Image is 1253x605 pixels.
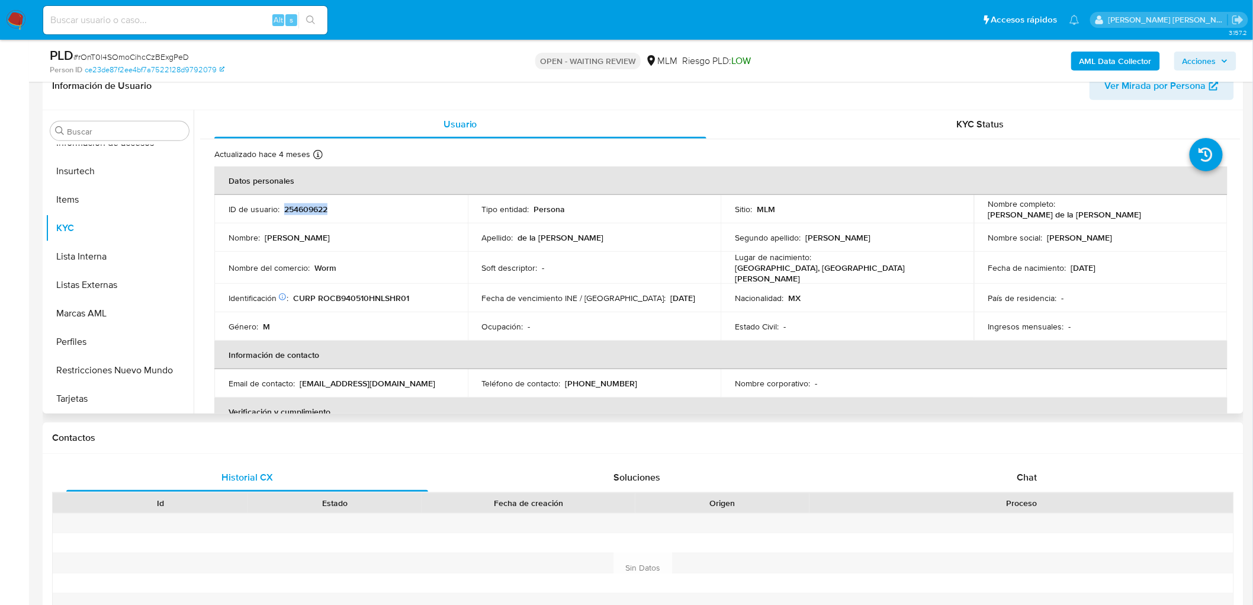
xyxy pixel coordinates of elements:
span: Alt [274,14,283,25]
button: Items [46,185,194,214]
div: Id [82,497,239,509]
div: Origen [644,497,801,509]
b: Person ID [50,65,82,75]
span: LOW [731,54,751,68]
p: Worm [314,263,336,273]
p: MLM [757,204,775,215]
span: Historial CX [221,470,273,484]
p: elena.palomino@mercadolibre.com.mx [1109,14,1228,25]
p: [PHONE_NUMBER] [566,378,638,389]
p: - [542,263,545,273]
button: Marcas AML [46,299,194,328]
p: Estado Civil : [735,321,779,332]
a: Notificaciones [1069,15,1079,25]
p: Teléfono de contacto : [482,378,561,389]
p: 254609622 [284,204,327,215]
div: Estado [256,497,413,509]
b: AML Data Collector [1079,52,1152,71]
p: Apellido : [482,232,513,243]
p: [GEOGRAPHIC_DATA], [GEOGRAPHIC_DATA][PERSON_NAME] [735,263,955,284]
p: ID de usuario : [229,204,279,215]
button: Tarjetas [46,385,194,413]
span: Chat [1017,470,1037,484]
p: Tipo entidad : [482,204,529,215]
button: KYC [46,214,194,242]
th: Verificación y cumplimiento [214,398,1228,426]
p: Nombre social : [988,232,1043,243]
span: Acciones [1183,52,1216,71]
button: Ver Mirada por Persona [1090,72,1234,100]
p: - [783,321,786,332]
p: Lugar de nacimiento : [735,252,811,263]
button: Lista Interna [46,242,194,271]
input: Buscar usuario o caso... [43,12,327,28]
div: MLM [645,55,677,68]
p: [DATE] [671,293,696,303]
p: - [815,378,817,389]
span: Usuario [444,117,477,131]
div: Proceso [818,497,1225,509]
p: Nombre del comercio : [229,263,310,273]
p: OPEN - WAITING REVIEW [535,53,641,69]
th: Información de contacto [214,341,1228,369]
p: Nombre completo : [988,199,1056,209]
span: s [290,14,293,25]
span: KYC Status [957,117,1004,131]
p: [PERSON_NAME] [1048,232,1113,243]
span: # rOnT0l4SOmoCihcCzBExgPeD [73,51,189,63]
a: ce23de87f2ee4bf7a7522128d9792079 [85,65,224,75]
b: PLD [50,46,73,65]
button: Perfiles [46,328,194,356]
p: Actualizado hace 4 meses [214,149,310,160]
p: Persona [534,204,566,215]
p: Segundo apellido : [735,232,801,243]
p: Fecha de nacimiento : [988,263,1066,273]
button: Buscar [55,126,65,136]
p: [PERSON_NAME] de la [PERSON_NAME] [988,209,1142,220]
p: Fecha de vencimiento INE / [GEOGRAPHIC_DATA] : [482,293,666,303]
a: Salir [1232,14,1244,26]
span: 3.157.2 [1229,28,1247,37]
button: AML Data Collector [1071,52,1160,71]
p: [PERSON_NAME] [265,232,330,243]
p: Ingresos mensuales : [988,321,1064,332]
p: Ocupación : [482,321,523,332]
p: Nombre corporativo : [735,378,810,389]
p: - [1069,321,1071,332]
div: Fecha de creación [430,497,627,509]
button: search-icon [298,12,323,28]
p: - [528,321,531,332]
p: [PERSON_NAME] [805,232,870,243]
button: Restricciones Nuevo Mundo [46,356,194,385]
h1: Contactos [52,432,1234,444]
p: Email de contacto : [229,378,295,389]
p: País de residencia : [988,293,1057,303]
p: M [263,321,270,332]
p: Nacionalidad : [735,293,783,303]
p: Soft descriptor : [482,263,538,273]
span: Ver Mirada por Persona [1105,72,1206,100]
p: Sitio : [735,204,752,215]
button: Insurtech [46,157,194,185]
span: Riesgo PLD: [682,55,751,68]
p: [EMAIL_ADDRESS][DOMAIN_NAME] [300,378,435,389]
p: Género : [229,321,258,332]
p: Nombre : [229,232,260,243]
span: Soluciones [614,470,661,484]
span: Accesos rápidos [991,14,1058,26]
p: CURP ROCB940510HNLSHR01 [293,293,409,303]
button: Listas Externas [46,271,194,299]
p: MX [788,293,801,303]
p: [DATE] [1071,263,1096,273]
button: Acciones [1174,52,1236,71]
th: Datos personales [214,167,1228,195]
p: - [1062,293,1064,303]
p: Identificación : [229,293,288,303]
input: Buscar [67,126,184,137]
h1: Información de Usuario [52,80,152,92]
p: de la [PERSON_NAME] [518,232,604,243]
